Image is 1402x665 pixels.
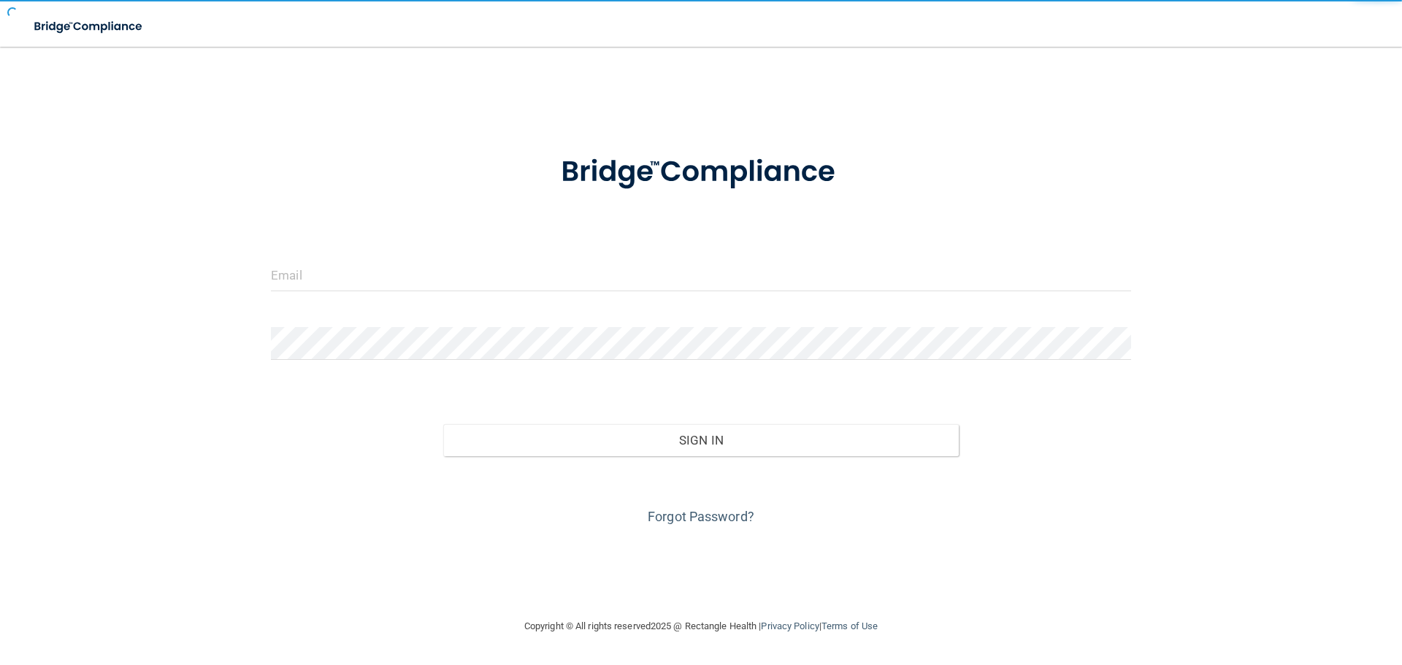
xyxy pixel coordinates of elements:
a: Terms of Use [821,620,878,631]
a: Privacy Policy [761,620,819,631]
img: bridge_compliance_login_screen.278c3ca4.svg [531,134,871,210]
button: Sign In [443,424,959,456]
input: Email [271,258,1131,291]
div: Copyright © All rights reserved 2025 @ Rectangle Health | | [434,603,968,650]
img: bridge_compliance_login_screen.278c3ca4.svg [22,12,156,42]
a: Forgot Password? [648,509,754,524]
